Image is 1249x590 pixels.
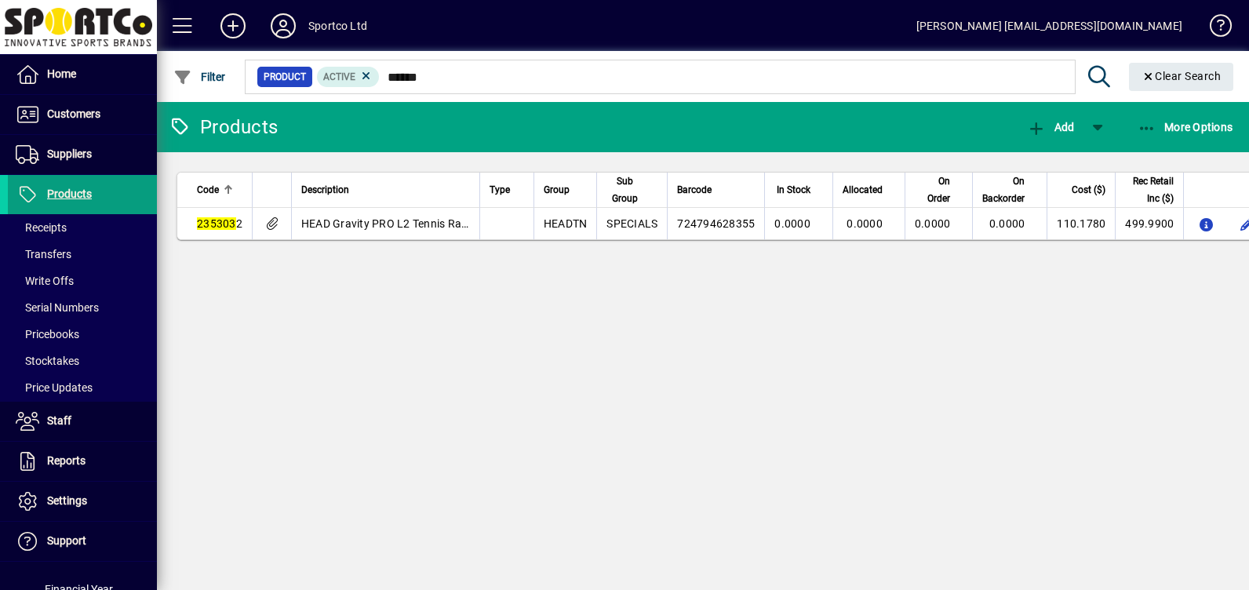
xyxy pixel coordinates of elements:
span: Add [1027,121,1074,133]
span: Reports [47,454,86,467]
span: Sub Group [606,173,643,207]
span: Code [197,181,219,198]
a: Transfers [8,241,157,268]
span: Home [47,67,76,80]
button: Filter [169,63,230,91]
div: Allocated [843,181,897,198]
a: Support [8,522,157,561]
div: Type [490,181,524,198]
span: Description [301,181,349,198]
span: Product [264,69,306,85]
span: In Stock [777,181,810,198]
button: Add [208,12,258,40]
span: 0.0000 [847,217,883,230]
td: 110.1780 [1047,208,1115,239]
div: Sportco Ltd [308,13,367,38]
button: Clear [1129,63,1234,91]
a: Staff [8,402,157,441]
a: Settings [8,482,157,521]
span: Cost ($) [1072,181,1105,198]
a: Knowledge Base [1198,3,1229,54]
span: Clear Search [1142,70,1222,82]
span: Staff [47,414,71,427]
span: More Options [1138,121,1233,133]
mat-chip: Activation Status: Active [317,67,380,87]
span: 2 [197,217,242,230]
div: Sub Group [606,173,657,207]
span: Type [490,181,510,198]
a: Suppliers [8,135,157,174]
a: Home [8,55,157,94]
span: On Backorder [982,173,1025,207]
span: Pricebooks [16,328,79,341]
a: Reports [8,442,157,481]
span: Stocktakes [16,355,79,367]
a: Price Updates [8,374,157,401]
span: SPECIALS [606,217,657,230]
span: HEAD Gravity PRO L2 Tennis Racquet*** [301,217,504,230]
div: On Order [915,173,965,207]
div: Code [197,181,242,198]
span: 724794628355 [677,217,755,230]
span: Suppliers [47,147,92,160]
div: [PERSON_NAME] [EMAIL_ADDRESS][DOMAIN_NAME] [916,13,1182,38]
button: More Options [1134,113,1237,141]
span: Serial Numbers [16,301,99,314]
span: Products [47,188,92,200]
span: 0.0000 [989,217,1025,230]
div: Description [301,181,470,198]
div: In Stock [774,181,825,198]
span: Transfers [16,248,71,260]
span: HEADTN [544,217,588,230]
button: Profile [258,12,308,40]
button: Add [1023,113,1078,141]
span: 0.0000 [774,217,810,230]
a: Customers [8,95,157,134]
a: Stocktakes [8,348,157,374]
span: On Order [915,173,951,207]
span: Customers [47,107,100,120]
span: Price Updates [16,381,93,394]
span: Rec Retail Inc ($) [1125,173,1174,207]
div: Products [169,115,278,140]
span: Support [47,534,86,547]
span: Receipts [16,221,67,234]
em: 235303 [197,217,236,230]
div: Group [544,181,588,198]
a: Pricebooks [8,321,157,348]
span: Group [544,181,570,198]
span: 0.0000 [915,217,951,230]
a: Receipts [8,214,157,241]
a: Serial Numbers [8,294,157,321]
span: Write Offs [16,275,74,287]
span: Active [323,71,355,82]
div: On Backorder [982,173,1039,207]
td: 499.9900 [1115,208,1183,239]
span: Settings [47,494,87,507]
a: Write Offs [8,268,157,294]
span: Allocated [843,181,883,198]
span: Barcode [677,181,712,198]
div: Barcode [677,181,755,198]
span: Filter [173,71,226,83]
